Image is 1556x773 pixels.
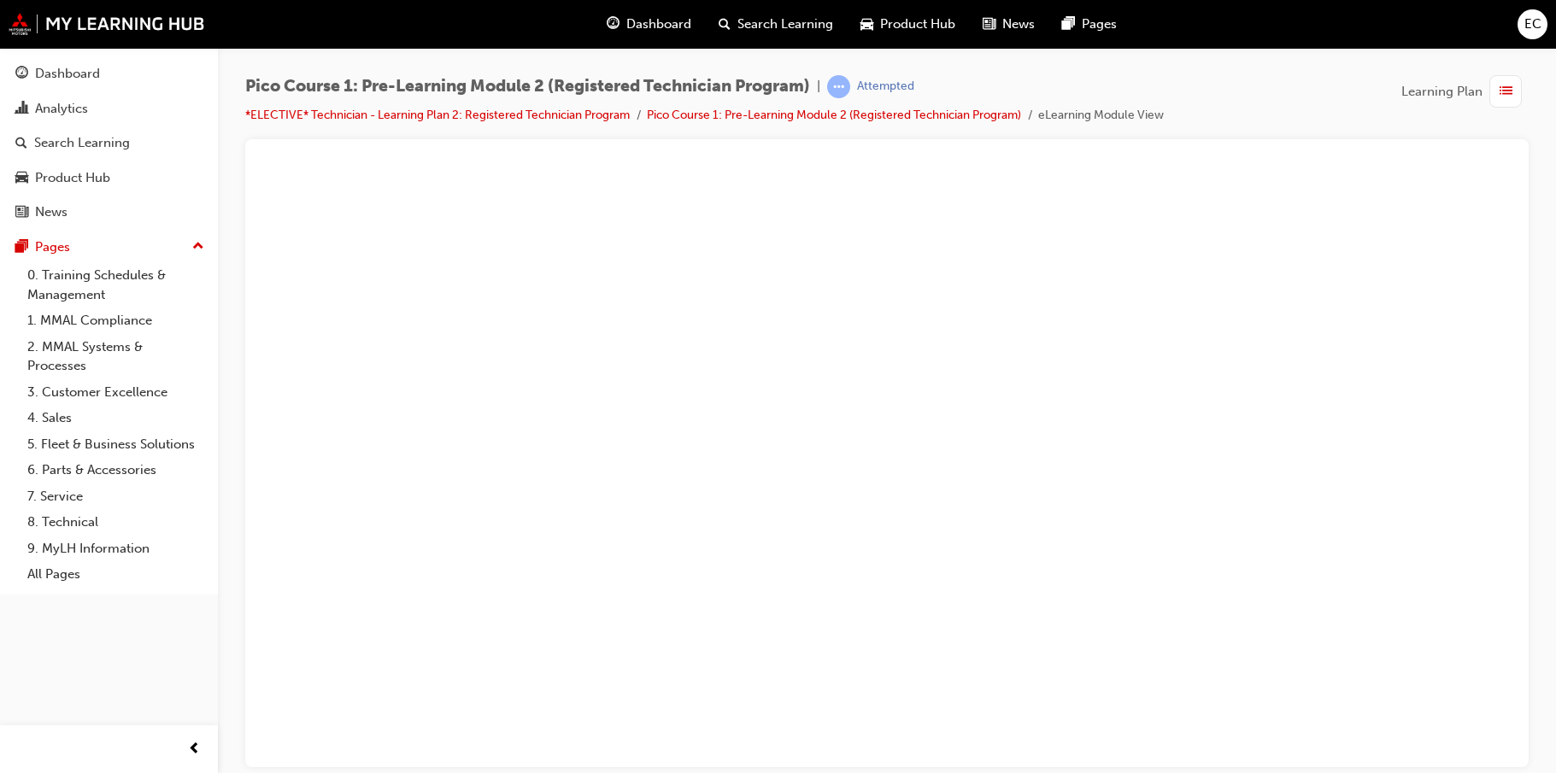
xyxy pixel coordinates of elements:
span: Dashboard [626,15,691,34]
div: Pages [35,237,70,257]
a: news-iconNews [969,7,1048,42]
a: 4. Sales [21,405,211,431]
a: All Pages [21,561,211,588]
a: 1. MMAL Compliance [21,307,211,334]
span: up-icon [192,236,204,258]
span: pages-icon [15,240,28,255]
span: chart-icon [15,102,28,117]
span: list-icon [1500,81,1512,102]
span: News [1002,15,1035,34]
div: Search Learning [34,133,130,153]
span: car-icon [860,14,873,35]
span: learningRecordVerb_ATTEMPT-icon [827,75,850,98]
div: News [35,202,68,222]
button: DashboardAnalyticsSearch LearningProduct HubNews [7,55,211,231]
a: 7. Service [21,483,211,510]
span: search-icon [719,14,731,35]
a: guage-iconDashboard [593,7,705,42]
span: Learning Plan [1401,82,1483,102]
span: EC [1524,15,1541,34]
button: EC [1518,9,1547,39]
span: search-icon [15,136,27,151]
div: Product Hub [35,168,110,188]
button: Pages [7,231,211,263]
span: pages-icon [1062,14,1075,35]
a: search-iconSearch Learning [705,7,847,42]
span: guage-icon [15,67,28,82]
span: guage-icon [607,14,619,35]
span: Search Learning [737,15,833,34]
span: Product Hub [880,15,955,34]
a: 5. Fleet & Business Solutions [21,431,211,458]
span: | [817,77,820,97]
div: Dashboard [35,64,100,84]
button: Learning Plan [1401,75,1529,108]
span: news-icon [15,205,28,220]
img: mmal [9,13,205,35]
a: pages-iconPages [1048,7,1130,42]
a: *ELECTIVE* Technician - Learning Plan 2: Registered Technician Program [245,108,630,122]
a: car-iconProduct Hub [847,7,969,42]
a: Search Learning [7,127,211,159]
div: Analytics [35,99,88,119]
a: 3. Customer Excellence [21,379,211,406]
span: Pico Course 1: Pre-Learning Module 2 (Registered Technician Program) [245,77,810,97]
span: news-icon [983,14,995,35]
li: eLearning Module View [1038,106,1164,126]
a: 0. Training Schedules & Management [21,262,211,307]
a: News [7,196,211,228]
a: 9. MyLH Information [21,536,211,562]
span: prev-icon [188,739,201,760]
a: 8. Technical [21,509,211,536]
a: Dashboard [7,58,211,90]
a: 6. Parts & Accessories [21,457,211,483]
a: 2. MMAL Systems & Processes [21,334,211,379]
a: Product Hub [7,162,211,194]
span: car-icon [15,171,28,186]
div: Attempted [857,79,914,95]
a: Pico Course 1: Pre-Learning Module 2 (Registered Technician Program) [647,108,1021,122]
span: Pages [1082,15,1117,34]
a: Analytics [7,93,211,125]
